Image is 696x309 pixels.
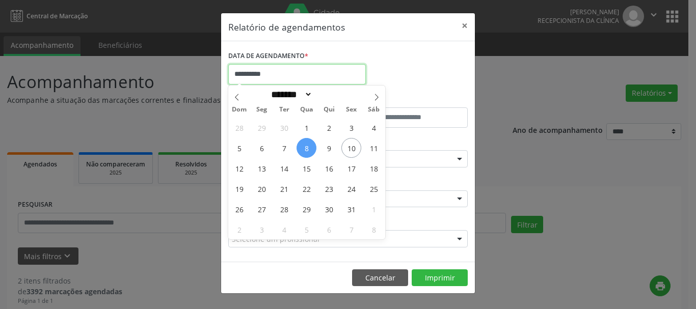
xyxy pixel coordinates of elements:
[228,20,345,34] h5: Relatório de agendamentos
[341,199,361,219] span: Outubro 31, 2025
[454,13,475,38] button: Close
[252,118,272,137] span: Setembro 29, 2025
[364,118,384,137] span: Outubro 4, 2025
[319,158,339,178] span: Outubro 16, 2025
[412,269,468,287] button: Imprimir
[363,106,385,113] span: Sáb
[252,179,272,199] span: Outubro 20, 2025
[232,234,319,244] span: Selecione um profissional
[229,158,249,178] span: Outubro 12, 2025
[274,179,294,199] span: Outubro 21, 2025
[319,138,339,158] span: Outubro 9, 2025
[341,219,361,239] span: Novembro 7, 2025
[297,219,316,239] span: Novembro 5, 2025
[273,106,296,113] span: Ter
[364,219,384,239] span: Novembro 8, 2025
[251,106,273,113] span: Seg
[297,199,316,219] span: Outubro 29, 2025
[319,219,339,239] span: Novembro 6, 2025
[229,138,249,158] span: Outubro 5, 2025
[319,179,339,199] span: Outubro 23, 2025
[319,118,339,137] span: Outubro 2, 2025
[351,92,468,107] label: ATÉ
[252,138,272,158] span: Outubro 6, 2025
[364,179,384,199] span: Outubro 25, 2025
[364,199,384,219] span: Novembro 1, 2025
[297,179,316,199] span: Outubro 22, 2025
[274,118,294,137] span: Setembro 30, 2025
[312,89,346,100] input: Year
[319,199,339,219] span: Outubro 30, 2025
[229,118,249,137] span: Setembro 28, 2025
[267,89,312,100] select: Month
[341,118,361,137] span: Outubro 3, 2025
[229,219,249,239] span: Novembro 2, 2025
[252,158,272,178] span: Outubro 13, 2025
[318,106,340,113] span: Qui
[341,179,361,199] span: Outubro 24, 2025
[352,269,408,287] button: Cancelar
[364,158,384,178] span: Outubro 18, 2025
[341,138,361,158] span: Outubro 10, 2025
[274,199,294,219] span: Outubro 28, 2025
[229,199,249,219] span: Outubro 26, 2025
[341,158,361,178] span: Outubro 17, 2025
[274,158,294,178] span: Outubro 14, 2025
[274,138,294,158] span: Outubro 7, 2025
[296,106,318,113] span: Qua
[252,199,272,219] span: Outubro 27, 2025
[229,179,249,199] span: Outubro 19, 2025
[297,118,316,137] span: Outubro 1, 2025
[297,158,316,178] span: Outubro 15, 2025
[364,138,384,158] span: Outubro 11, 2025
[274,219,294,239] span: Novembro 4, 2025
[228,48,308,64] label: DATA DE AGENDAMENTO
[297,138,316,158] span: Outubro 8, 2025
[228,106,251,113] span: Dom
[252,219,272,239] span: Novembro 3, 2025
[340,106,363,113] span: Sex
